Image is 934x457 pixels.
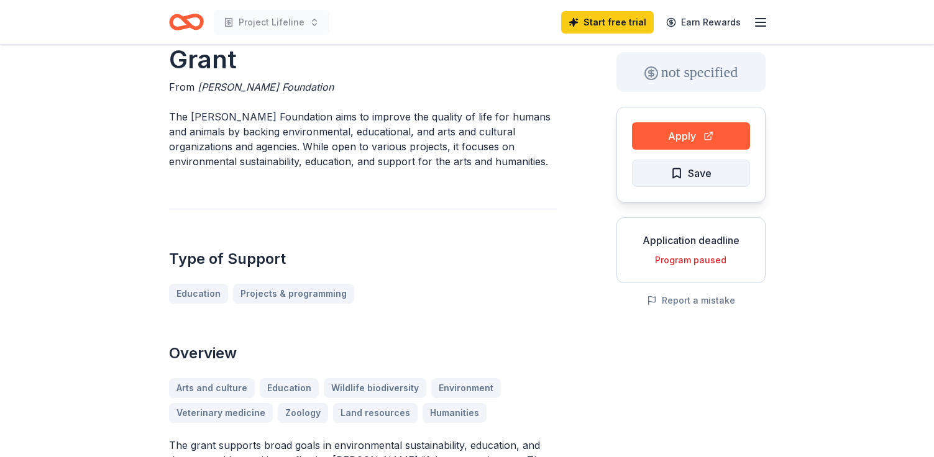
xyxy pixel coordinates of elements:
[627,253,755,268] div: Program paused
[688,165,712,181] span: Save
[169,343,557,363] h2: Overview
[561,11,654,34] a: Start free trial
[198,81,334,93] span: [PERSON_NAME] Foundation
[169,7,204,37] a: Home
[169,249,557,269] h2: Type of Support
[632,122,750,150] button: Apply
[214,10,329,35] button: Project Lifeline
[233,284,354,304] a: Projects & programming
[239,15,304,30] span: Project Lifeline
[659,11,748,34] a: Earn Rewards
[169,284,228,304] a: Education
[632,160,750,187] button: Save
[627,233,755,248] div: Application deadline
[169,79,557,94] div: From
[647,293,735,308] button: Report a mistake
[616,52,766,92] div: not specified
[169,109,557,169] p: The [PERSON_NAME] Foundation aims to improve the quality of life for humans and animals by backin...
